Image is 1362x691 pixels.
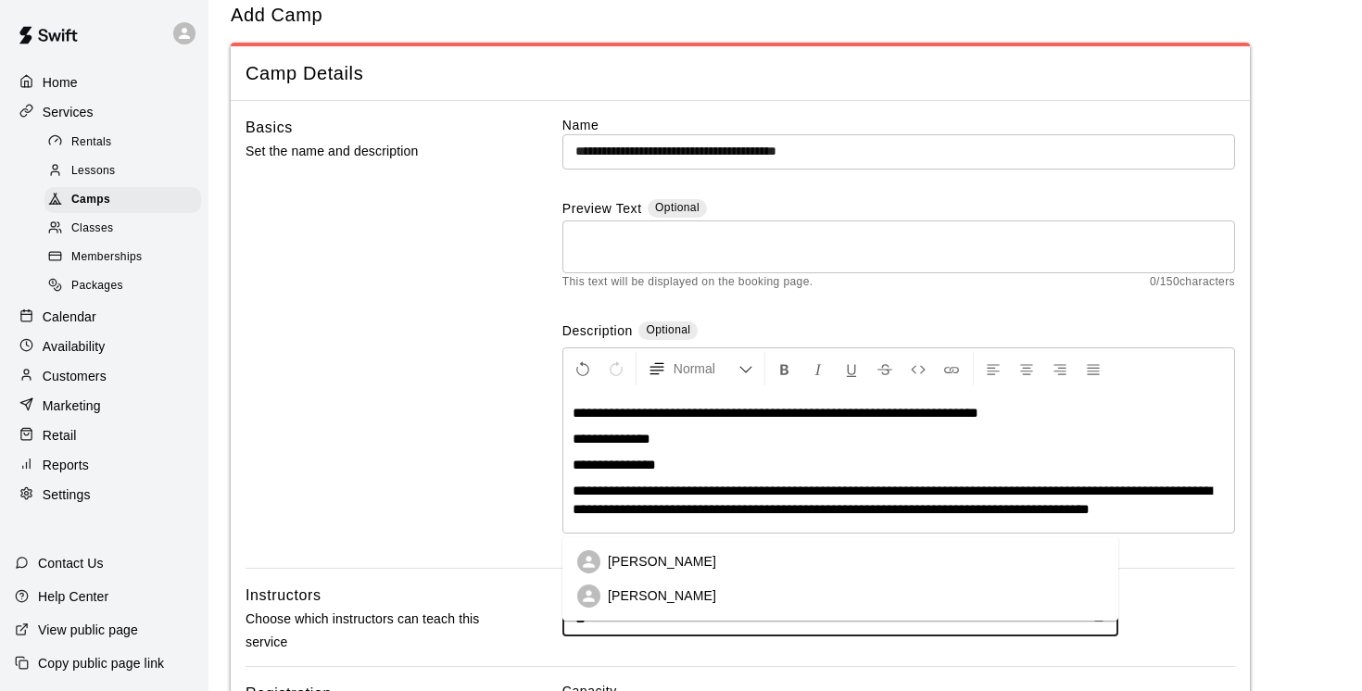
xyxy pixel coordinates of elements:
[43,367,107,385] p: Customers
[43,456,89,474] p: Reports
[15,481,194,509] a: Settings
[44,273,201,299] div: Packages
[15,362,194,390] a: Customers
[38,587,108,606] p: Help Center
[43,103,94,121] p: Services
[43,308,96,326] p: Calendar
[15,69,194,96] a: Home
[44,272,208,301] a: Packages
[246,608,503,654] p: Choose which instructors can teach this service
[44,245,201,270] div: Memberships
[1086,607,1112,633] button: Close
[246,584,322,608] h6: Instructors
[231,3,322,28] h5: Add Camp
[246,140,503,163] p: Set the name and description
[43,73,78,92] p: Home
[1044,352,1076,385] button: Right Align
[71,133,112,152] span: Rentals
[15,98,194,126] a: Services
[71,248,142,267] span: Memberships
[38,654,164,672] p: Copy public page link
[38,554,104,572] p: Contact Us
[38,621,138,639] p: View public page
[1078,352,1109,385] button: Justify Align
[1150,273,1235,292] span: 0 / 150 characters
[655,201,700,214] span: Optional
[44,130,201,156] div: Rentals
[836,352,867,385] button: Format Underline
[600,352,632,385] button: Redo
[608,552,716,571] p: [PERSON_NAME]
[15,451,194,479] a: Reports
[44,244,208,272] a: Memberships
[44,157,208,185] a: Lessons
[15,333,194,360] a: Availability
[44,215,208,244] a: Classes
[71,220,113,238] span: Classes
[567,352,599,385] button: Undo
[71,162,116,181] span: Lessons
[646,323,690,336] span: Optional
[802,352,834,385] button: Format Italics
[562,321,633,343] label: Description
[15,392,194,420] a: Marketing
[869,352,901,385] button: Format Strikethrough
[562,199,642,220] label: Preview Text
[44,187,201,213] div: Camps
[769,352,801,385] button: Format Bold
[246,116,293,140] h6: Basics
[43,337,106,356] p: Availability
[608,586,716,605] p: [PERSON_NAME]
[902,352,934,385] button: Insert Code
[71,277,123,295] span: Packages
[71,191,110,209] span: Camps
[936,352,967,385] button: Insert Link
[43,396,101,415] p: Marketing
[562,273,813,292] span: This text will be displayed on the booking page.
[977,352,1009,385] button: Left Align
[640,352,761,385] button: Formatting Options
[15,421,194,449] a: Retail
[43,485,91,504] p: Settings
[246,61,1235,86] span: Camp Details
[44,158,201,184] div: Lessons
[1011,352,1042,385] button: Center Align
[15,303,194,331] a: Calendar
[562,116,1235,134] label: Name
[44,128,208,157] a: Rentals
[44,186,208,215] a: Camps
[44,216,201,242] div: Classes
[43,426,77,445] p: Retail
[674,359,738,378] span: Normal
